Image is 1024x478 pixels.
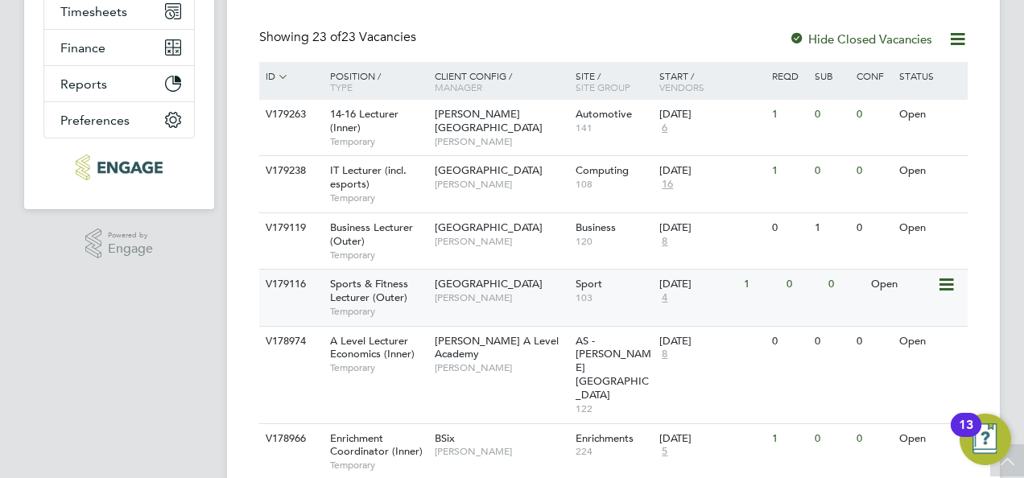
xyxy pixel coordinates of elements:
[435,135,568,148] span: [PERSON_NAME]
[853,424,894,454] div: 0
[330,334,415,361] span: A Level Lecturer Economics (Inner)
[435,277,543,291] span: [GEOGRAPHIC_DATA]
[262,424,318,454] div: V178966
[576,220,616,234] span: Business
[259,29,419,46] div: Showing
[853,62,894,89] div: Conf
[262,62,318,91] div: ID
[576,291,652,304] span: 103
[659,432,764,446] div: [DATE]
[895,62,965,89] div: Status
[960,414,1011,465] button: Open Resource Center, 13 new notifications
[435,235,568,248] span: [PERSON_NAME]
[108,242,153,256] span: Engage
[576,431,634,445] span: Enrichments
[824,270,866,299] div: 0
[431,62,572,101] div: Client Config /
[60,4,127,19] span: Timesheets
[435,163,543,177] span: [GEOGRAPHIC_DATA]
[768,100,810,130] div: 1
[782,270,824,299] div: 0
[811,213,853,243] div: 1
[576,178,652,191] span: 108
[330,135,427,148] span: Temporary
[576,445,652,458] span: 224
[44,66,194,101] button: Reports
[768,327,810,356] div: 0
[576,235,652,248] span: 120
[659,80,704,93] span: Vendors
[435,334,559,361] span: [PERSON_NAME] A Level Academy
[853,156,894,186] div: 0
[853,327,894,356] div: 0
[789,31,932,47] label: Hide Closed Vacancies
[330,305,427,318] span: Temporary
[895,327,965,356] div: Open
[76,155,162,180] img: educationmattersgroup-logo-retina.png
[655,62,768,101] div: Start /
[262,100,318,130] div: V179263
[853,213,894,243] div: 0
[659,235,670,249] span: 8
[330,107,398,134] span: 14-16 Lecturer (Inner)
[60,40,105,56] span: Finance
[435,445,568,458] span: [PERSON_NAME]
[895,100,965,130] div: Open
[576,402,652,415] span: 122
[959,425,973,446] div: 13
[576,122,652,134] span: 141
[330,431,423,459] span: Enrichment Coordinator (Inner)
[811,100,853,130] div: 0
[435,107,543,134] span: [PERSON_NAME][GEOGRAPHIC_DATA]
[768,62,810,89] div: Reqd
[768,424,810,454] div: 1
[435,361,568,374] span: [PERSON_NAME]
[659,221,764,235] div: [DATE]
[659,278,736,291] div: [DATE]
[312,29,341,45] span: 23 of
[330,277,408,304] span: Sports & Fitness Lecturer (Outer)
[895,213,965,243] div: Open
[740,270,782,299] div: 1
[312,29,416,45] span: 23 Vacancies
[659,178,675,192] span: 16
[768,156,810,186] div: 1
[435,220,543,234] span: [GEOGRAPHIC_DATA]
[895,156,965,186] div: Open
[44,102,194,138] button: Preferences
[262,156,318,186] div: V179238
[330,192,427,204] span: Temporary
[262,270,318,299] div: V179116
[853,100,894,130] div: 0
[435,431,455,445] span: BSix
[576,80,630,93] span: Site Group
[60,113,130,128] span: Preferences
[811,327,853,356] div: 0
[435,178,568,191] span: [PERSON_NAME]
[60,76,107,92] span: Reports
[572,62,656,101] div: Site /
[895,424,965,454] div: Open
[867,270,937,299] div: Open
[330,220,413,248] span: Business Lecturer (Outer)
[659,348,670,361] span: 8
[659,108,764,122] div: [DATE]
[435,80,482,93] span: Manager
[330,361,427,374] span: Temporary
[330,459,427,472] span: Temporary
[576,334,651,402] span: AS - [PERSON_NAME][GEOGRAPHIC_DATA]
[318,62,431,101] div: Position /
[85,229,154,259] a: Powered byEngage
[811,156,853,186] div: 0
[576,277,602,291] span: Sport
[659,445,670,459] span: 5
[435,291,568,304] span: [PERSON_NAME]
[659,122,670,135] span: 6
[811,62,853,89] div: Sub
[768,213,810,243] div: 0
[262,327,318,356] div: V178974
[44,30,194,65] button: Finance
[811,424,853,454] div: 0
[659,291,670,305] span: 4
[330,80,353,93] span: Type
